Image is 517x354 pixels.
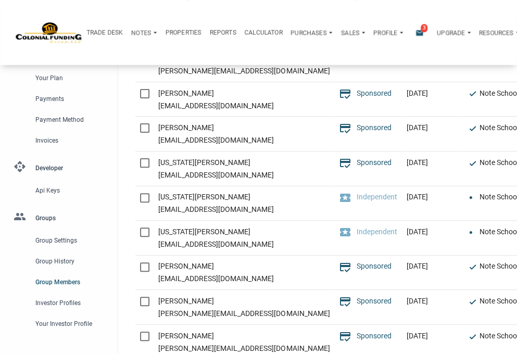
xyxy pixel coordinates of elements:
[35,184,105,197] span: Api keys
[351,89,392,97] span: Sponsored
[131,29,151,36] p: Notes
[466,122,479,135] i: check
[466,157,479,170] i: check
[158,272,330,285] div: [EMAIL_ADDRESS][DOMAIN_NAME]
[165,29,201,36] p: Properties
[82,20,127,45] button: Trade Desk
[407,330,457,342] div: [DATE]
[408,20,433,45] button: email3
[35,276,105,288] span: Group Members
[158,87,330,99] div: [PERSON_NAME]
[351,332,392,340] span: Sponsored
[244,29,282,36] p: Calculator
[479,29,513,36] p: Resources
[407,191,457,203] div: [DATE]
[339,87,351,100] i: credit_score
[8,272,109,293] a: Group Members
[291,29,326,36] p: Purchases
[35,113,105,126] span: Payment Method
[127,20,161,45] button: Notes
[158,65,330,77] div: [PERSON_NAME][EMAIL_ADDRESS][DOMAIN_NAME]
[373,29,397,36] p: Profile
[35,255,105,268] span: Group History
[437,29,465,36] p: Upgrade
[369,20,407,45] button: Profile
[421,24,427,32] span: 3
[339,157,351,169] i: credit_score
[158,156,330,169] div: [US_STATE][PERSON_NAME]
[35,93,105,105] span: Payments
[158,260,330,272] div: [PERSON_NAME]
[8,109,109,130] a: Payment Method
[8,88,109,109] a: Payments
[407,121,457,134] div: [DATE]
[339,226,351,238] i: local_activity
[86,29,123,36] p: Trade Desk
[158,99,330,112] div: [EMAIL_ADDRESS][DOMAIN_NAME]
[466,261,479,273] i: check
[8,313,109,334] a: Your Investor Profile
[8,251,109,272] a: Group History
[466,87,479,100] i: check
[407,156,457,169] div: [DATE]
[337,20,369,45] button: Sales
[8,230,109,251] a: Group Settings
[158,330,330,342] div: [PERSON_NAME]
[407,260,457,272] div: [DATE]
[466,226,480,238] div: ●
[413,29,426,37] i: email
[8,130,109,151] a: Invoices
[339,122,351,134] i: credit_score
[161,20,205,45] a: Properties
[351,227,397,236] span: Independent
[407,87,457,99] div: [DATE]
[407,295,457,307] div: [DATE]
[341,29,359,36] p: Sales
[35,318,105,330] span: Your Investor Profile
[351,193,397,201] span: Independent
[158,203,330,216] div: [EMAIL_ADDRESS][DOMAIN_NAME]
[240,20,286,45] a: Calculator
[205,20,240,45] button: Reports
[466,331,479,343] i: check
[351,262,392,270] span: Sponsored
[466,296,479,308] i: check
[158,295,330,307] div: [PERSON_NAME]
[35,72,105,84] span: Your plan
[466,191,480,204] div: ●
[286,20,336,45] button: Purchases
[8,180,109,201] a: Api keys
[433,20,475,45] button: Upgrade
[16,21,82,44] img: NoteUnlimited
[351,158,392,167] span: Sponsored
[339,295,351,308] i: credit_score
[35,134,105,147] span: Invoices
[158,121,330,134] div: [PERSON_NAME]
[209,29,236,36] p: Reports
[8,68,109,88] a: Your plan
[35,234,105,247] span: Group Settings
[158,307,330,320] div: [PERSON_NAME][EMAIL_ADDRESS][DOMAIN_NAME]
[158,169,330,181] div: [EMAIL_ADDRESS][DOMAIN_NAME]
[351,297,392,305] span: Sponsored
[407,225,457,238] div: [DATE]
[339,192,351,204] i: local_activity
[158,238,330,250] div: [EMAIL_ADDRESS][DOMAIN_NAME]
[351,123,392,132] span: Sponsored
[339,330,351,343] i: credit_score
[8,293,109,313] a: Investor Profiles
[158,134,330,146] div: [EMAIL_ADDRESS][DOMAIN_NAME]
[35,297,105,309] span: Investor Profiles
[158,191,330,203] div: [US_STATE][PERSON_NAME]
[158,225,330,238] div: [US_STATE][PERSON_NAME]
[339,261,351,273] i: credit_score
